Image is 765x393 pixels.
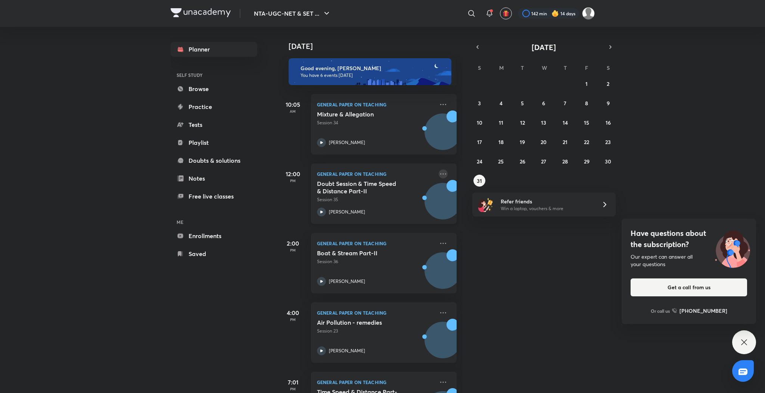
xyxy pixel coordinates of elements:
[171,171,257,186] a: Notes
[171,8,231,17] img: Company Logo
[425,187,461,223] img: Avatar
[605,158,611,165] abbr: August 30, 2025
[171,42,257,57] a: Planner
[602,78,614,90] button: August 2, 2025
[478,64,481,71] abbr: Sunday
[278,100,308,109] h5: 10:05
[317,169,434,178] p: General Paper on Teaching
[289,58,451,85] img: evening
[538,97,550,109] button: August 6, 2025
[631,228,747,250] h4: Have questions about the subscription?
[317,100,434,109] p: General Paper on Teaching
[584,119,589,126] abbr: August 15, 2025
[278,317,308,322] p: PM
[606,119,611,126] abbr: August 16, 2025
[631,253,747,268] div: Our expert can answer all your questions
[581,78,593,90] button: August 1, 2025
[563,138,567,146] abbr: August 21, 2025
[584,138,589,146] abbr: August 22, 2025
[477,119,482,126] abbr: August 10, 2025
[317,378,434,387] p: General Paper on Teaching
[473,97,485,109] button: August 3, 2025
[559,155,571,167] button: August 28, 2025
[532,42,556,52] span: [DATE]
[278,169,308,178] h5: 12:00
[541,138,547,146] abbr: August 20, 2025
[278,239,308,248] h5: 2:00
[607,64,610,71] abbr: Saturday
[538,116,550,128] button: August 13, 2025
[278,178,308,183] p: PM
[542,100,545,107] abbr: August 6, 2025
[317,328,434,334] p: Session 23
[607,80,609,87] abbr: August 2, 2025
[171,216,257,228] h6: ME
[171,117,257,132] a: Tests
[541,119,546,126] abbr: August 13, 2025
[317,180,410,195] h5: Doubt Session & Time Speed & Distance Part-II
[329,347,365,354] p: [PERSON_NAME]
[602,97,614,109] button: August 9, 2025
[585,64,588,71] abbr: Friday
[672,307,727,315] a: [PHONE_NUMBER]
[171,153,257,168] a: Doubts & solutions
[498,158,504,165] abbr: August 25, 2025
[301,65,445,72] h6: Good evening, [PERSON_NAME]
[171,81,257,96] a: Browse
[500,100,503,107] abbr: August 4, 2025
[317,319,410,326] h5: Air Pollution - remedies
[538,155,550,167] button: August 27, 2025
[278,248,308,252] p: PM
[495,136,507,148] button: August 18, 2025
[605,138,611,146] abbr: August 23, 2025
[562,158,568,165] abbr: August 28, 2025
[278,387,308,391] p: PM
[478,100,481,107] abbr: August 3, 2025
[581,116,593,128] button: August 15, 2025
[564,64,567,71] abbr: Thursday
[171,8,231,19] a: Company Logo
[709,228,756,268] img: ttu_illustration_new.svg
[425,326,461,362] img: Avatar
[495,97,507,109] button: August 4, 2025
[278,308,308,317] h5: 4:00
[516,136,528,148] button: August 19, 2025
[581,136,593,148] button: August 22, 2025
[559,97,571,109] button: August 7, 2025
[607,100,610,107] abbr: August 9, 2025
[495,116,507,128] button: August 11, 2025
[317,258,434,265] p: Session 36
[171,135,257,150] a: Playlist
[425,118,461,153] img: Avatar
[559,136,571,148] button: August 21, 2025
[317,110,410,118] h5: Mixture & Allegation
[499,64,504,71] abbr: Monday
[564,100,566,107] abbr: August 7, 2025
[500,7,512,19] button: avatar
[329,139,365,146] p: [PERSON_NAME]
[478,197,493,212] img: referral
[278,378,308,387] h5: 7:01
[503,10,509,17] img: avatar
[301,72,445,78] p: You have 6 events [DATE]
[329,209,365,215] p: [PERSON_NAME]
[171,228,257,243] a: Enrollments
[551,10,559,17] img: streak
[278,109,308,113] p: AM
[171,69,257,81] h6: SELF STUDY
[329,278,365,285] p: [PERSON_NAME]
[520,158,525,165] abbr: August 26, 2025
[473,116,485,128] button: August 10, 2025
[495,155,507,167] button: August 25, 2025
[473,175,485,187] button: August 31, 2025
[581,155,593,167] button: August 29, 2025
[680,307,727,315] h6: [PHONE_NUMBER]
[563,119,568,126] abbr: August 14, 2025
[516,155,528,167] button: August 26, 2025
[171,189,257,204] a: Free live classes
[516,116,528,128] button: August 12, 2025
[317,239,434,248] p: General Paper on Teaching
[317,196,434,203] p: Session 35
[477,177,482,184] abbr: August 31, 2025
[521,100,524,107] abbr: August 5, 2025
